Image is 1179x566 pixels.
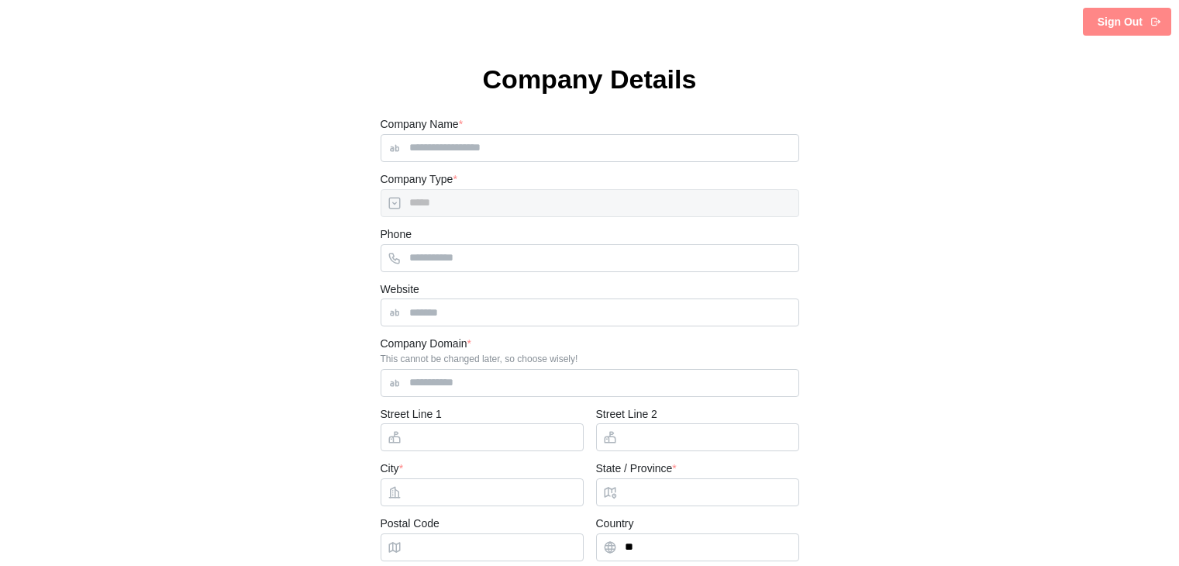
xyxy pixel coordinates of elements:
[596,406,657,423] label: Street Line 2
[1083,8,1171,36] button: Sign Out
[381,116,464,133] label: Company Name
[1098,9,1143,35] span: Sign Out
[596,516,634,533] label: Country
[381,171,457,188] label: Company Type
[596,461,677,478] label: State / Province
[381,461,404,478] label: City
[381,516,440,533] label: Postal Code
[381,281,419,299] label: Website
[381,406,442,423] label: Street Line 1
[381,226,412,243] label: Phone
[381,354,799,364] div: This cannot be changed later, so choose wisely!
[381,336,472,353] label: Company Domain
[381,62,799,96] h1: Company Details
